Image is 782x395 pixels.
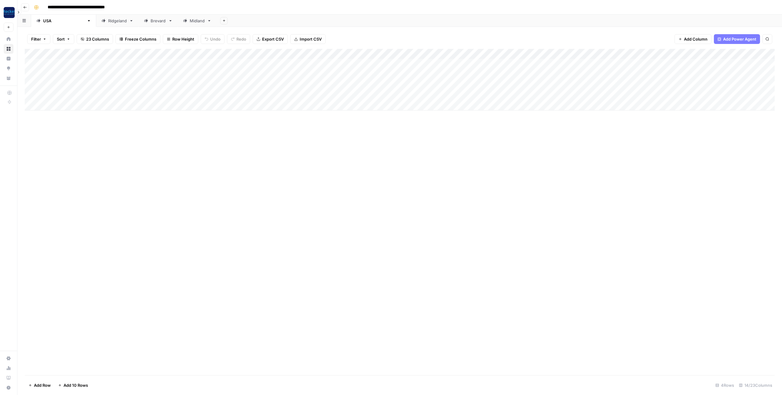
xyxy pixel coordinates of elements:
[4,7,15,18] img: Rocket Pilots Logo
[4,63,13,73] a: Opportunities
[684,36,707,42] span: Add Column
[27,34,50,44] button: Filter
[4,34,13,44] a: Home
[4,5,13,20] button: Workspace: Rocket Pilots
[34,382,51,388] span: Add Row
[139,15,178,27] a: Brevard
[736,380,775,390] div: 14/23 Columns
[64,382,88,388] span: Add 10 Rows
[178,15,217,27] a: Midland
[4,363,13,373] a: Usage
[714,34,760,44] button: Add Power Agent
[172,36,194,42] span: Row Height
[227,34,250,44] button: Redo
[108,18,127,24] div: Ridgeland
[31,36,41,42] span: Filter
[262,36,284,42] span: Export CSV
[190,18,205,24] div: Midland
[25,380,54,390] button: Add Row
[290,34,326,44] button: Import CSV
[115,34,160,44] button: Freeze Columns
[77,34,113,44] button: 23 Columns
[713,380,736,390] div: 4 Rows
[4,54,13,63] a: Insights
[163,34,198,44] button: Row Height
[57,36,65,42] span: Sort
[4,44,13,54] a: Browse
[674,34,711,44] button: Add Column
[31,15,96,27] a: [GEOGRAPHIC_DATA]
[43,18,84,24] div: [GEOGRAPHIC_DATA]
[53,34,74,44] button: Sort
[210,36,221,42] span: Undo
[4,353,13,363] a: Settings
[4,383,13,393] button: Help + Support
[86,36,109,42] span: 23 Columns
[253,34,288,44] button: Export CSV
[4,373,13,383] a: Learning Hub
[4,73,13,83] a: Your Data
[236,36,246,42] span: Redo
[96,15,139,27] a: Ridgeland
[723,36,756,42] span: Add Power Agent
[201,34,225,44] button: Undo
[54,380,92,390] button: Add 10 Rows
[125,36,156,42] span: Freeze Columns
[151,18,166,24] div: Brevard
[300,36,322,42] span: Import CSV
